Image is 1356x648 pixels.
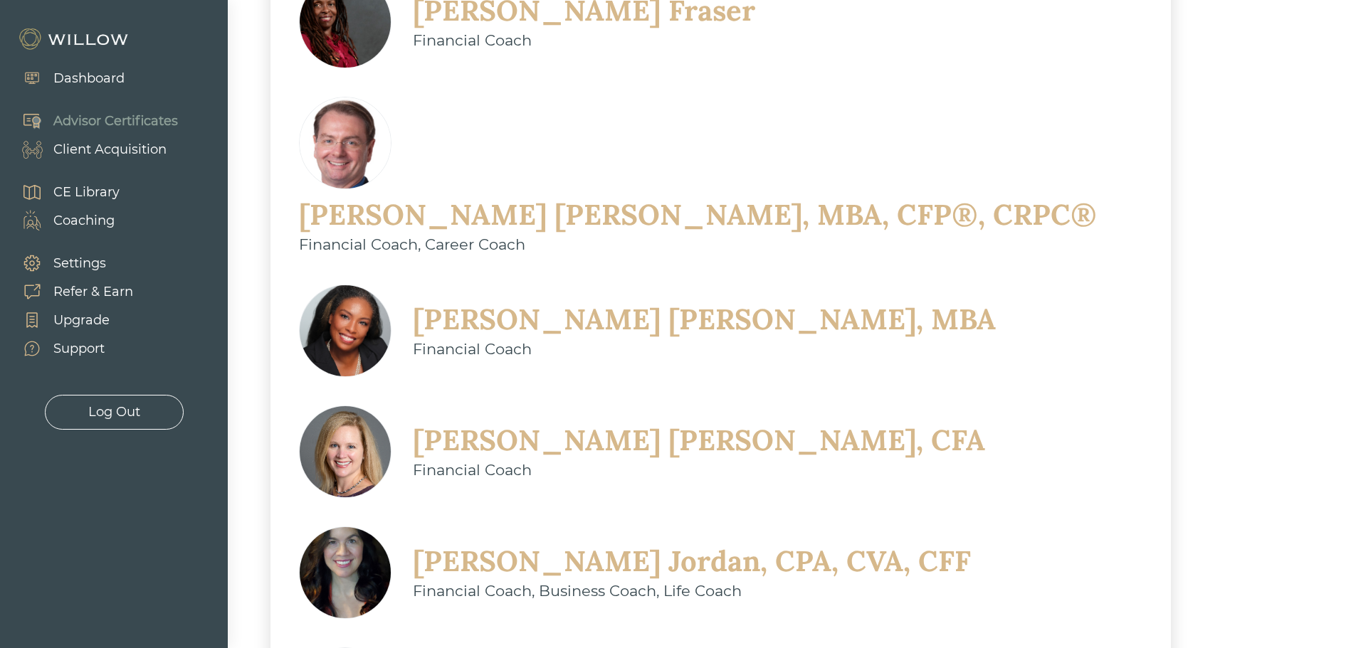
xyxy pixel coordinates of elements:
div: [PERSON_NAME] Jordan, CPA, CVA, CFF [413,543,971,580]
div: Settings [53,254,106,273]
div: Financial Coach [413,29,755,52]
div: [PERSON_NAME] [PERSON_NAME], MBA [413,301,996,338]
a: Upgrade [7,306,133,334]
div: Support [53,339,105,358]
a: [PERSON_NAME] [PERSON_NAME], MBAFinancial Coach [299,285,996,377]
div: [PERSON_NAME] [PERSON_NAME], MBA, CFP®, CRPC® [299,196,1097,233]
a: [PERSON_NAME] [PERSON_NAME], CFAFinancial Coach [299,405,985,498]
div: CE Library [53,183,120,202]
a: Refer & Earn [7,277,133,306]
a: Advisor Certificates [7,107,178,135]
div: [PERSON_NAME] [PERSON_NAME], CFA [413,422,985,459]
a: [PERSON_NAME] Jordan, CPA, CVA, CFFFinancial Coach, Business Coach, Life Coach [299,526,971,619]
div: Financial Coach [413,338,996,361]
a: Coaching [7,206,120,235]
a: Settings [7,249,133,277]
div: Financial Coach, Career Coach [299,233,1097,256]
a: Dashboard [7,64,125,92]
img: Willow [18,28,132,51]
div: Financial Coach, Business Coach, Life Coach [413,580,971,602]
div: Coaching [53,211,115,230]
div: Log Out [88,403,140,422]
a: [PERSON_NAME] [PERSON_NAME], MBA, CFP®, CRPC®Financial Coach, Career Coach [299,97,1142,256]
div: Advisor Certificates [53,112,178,131]
a: Client Acquisition [7,135,178,164]
div: Upgrade [53,311,110,330]
div: Financial Coach [413,459,985,482]
a: CE Library [7,178,120,206]
div: Client Acquisition [53,140,167,159]
div: Dashboard [53,69,125,88]
div: Refer & Earn [53,282,133,302]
